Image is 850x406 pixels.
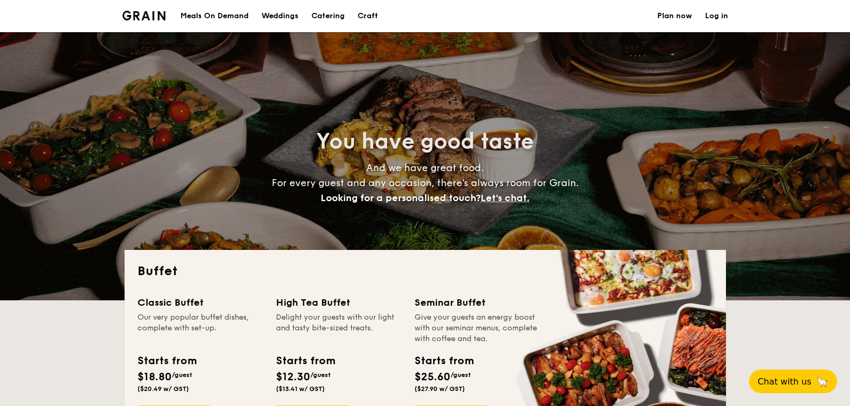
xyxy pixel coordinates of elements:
span: ($20.49 w/ GST) [137,385,189,393]
div: Starts from [415,353,473,369]
a: Logotype [122,11,166,20]
div: Give your guests an energy boost with our seminar menus, complete with coffee and tea. [415,312,540,344]
span: $12.30 [276,371,310,383]
div: Delight your guests with our light and tasty bite-sized treats. [276,312,402,344]
span: ($13.41 w/ GST) [276,385,325,393]
button: Chat with us🦙 [749,370,837,393]
span: Let's chat. [481,192,529,204]
span: $25.60 [415,371,451,383]
span: Looking for a personalised touch? [321,192,481,204]
span: /guest [451,371,471,379]
span: ($27.90 w/ GST) [415,385,465,393]
span: /guest [172,371,192,379]
span: $18.80 [137,371,172,383]
div: High Tea Buffet [276,295,402,310]
span: And we have great food. For every guest and any occasion, there’s always room for Grain. [272,162,579,204]
span: Chat with us [758,377,811,387]
div: Seminar Buffet [415,295,540,310]
img: Grain [122,11,166,20]
span: You have good taste [316,129,534,154]
div: Starts from [276,353,335,369]
h2: Buffet [137,263,713,280]
span: 🦙 [816,375,829,388]
div: Starts from [137,353,196,369]
span: /guest [310,371,331,379]
div: Our very popular buffet dishes, complete with set-up. [137,312,263,344]
div: Classic Buffet [137,295,263,310]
